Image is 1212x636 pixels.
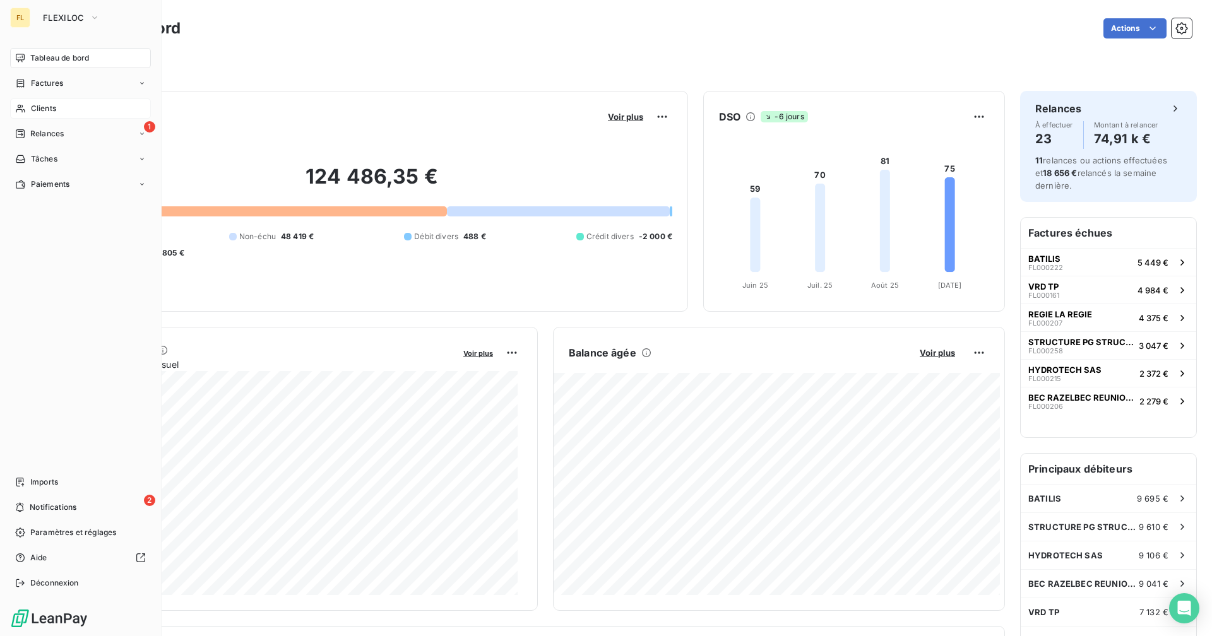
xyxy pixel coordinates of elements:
[1139,522,1168,532] span: 9 610 €
[144,495,155,506] span: 2
[1139,313,1168,323] span: 4 375 €
[10,8,30,28] div: FL
[1021,303,1196,331] button: REGIE LA REGIEFL0002074 375 €
[1021,248,1196,276] button: BATILISFL0002225 449 €
[1035,129,1073,149] h4: 23
[1021,276,1196,303] button: VRD TPFL0001614 984 €
[920,348,955,358] span: Voir plus
[916,347,959,358] button: Voir plus
[31,78,63,89] span: Factures
[1028,319,1062,327] span: FL000207
[30,128,64,139] span: Relances
[1139,550,1168,560] span: 9 106 €
[30,476,58,488] span: Imports
[71,358,454,371] span: Chiffre d'affaires mensuel
[742,281,768,290] tspan: Juin 25
[1021,218,1196,248] h6: Factures échues
[1028,291,1059,299] span: FL000161
[1035,155,1167,191] span: relances ou actions effectuées et relancés la semaine dernière.
[10,548,151,568] a: Aide
[1139,607,1168,617] span: 7 132 €
[1103,18,1167,38] button: Actions
[30,527,116,538] span: Paramètres et réglages
[1028,264,1063,271] span: FL000222
[1035,101,1081,116] h6: Relances
[871,281,899,290] tspan: Août 25
[460,347,497,358] button: Voir plus
[1035,121,1073,129] span: À effectuer
[807,281,833,290] tspan: Juil. 25
[604,111,647,122] button: Voir plus
[1028,309,1092,319] span: REGIE LA REGIE
[30,577,79,589] span: Déconnexion
[586,231,634,242] span: Crédit divers
[1021,454,1196,484] h6: Principaux débiteurs
[71,164,672,202] h2: 124 486,35 €
[938,281,962,290] tspan: [DATE]
[1021,331,1196,359] button: STRUCTURE PG STRUCTUREFL0002583 047 €
[1028,579,1139,589] span: BEC RAZELBEC REUNION EASYNOV
[1094,121,1158,129] span: Montant à relancer
[1028,347,1063,355] span: FL000258
[1021,359,1196,387] button: HYDROTECH SASFL0002152 372 €
[1137,493,1168,503] span: 9 695 €
[1028,522,1139,532] span: STRUCTURE PG STRUCTURE
[30,52,89,64] span: Tableau de bord
[1139,579,1168,589] span: 9 041 €
[1094,129,1158,149] h4: 74,91 k €
[1028,375,1061,382] span: FL000215
[31,179,69,190] span: Paiements
[43,13,85,23] span: FLEXILOC
[239,231,276,242] span: Non-échu
[463,349,493,358] span: Voir plus
[1169,593,1199,623] div: Open Intercom Messenger
[1021,387,1196,415] button: BEC RAZELBEC REUNION EASYNOVFL0002062 279 €
[144,121,155,132] span: 1
[569,345,636,360] h6: Balance âgée
[10,608,88,628] img: Logo LeanPay
[30,502,76,513] span: Notifications
[463,231,486,242] span: 488 €
[1028,607,1059,617] span: VRD TP
[30,552,47,563] span: Aide
[281,231,314,242] span: 48 419 €
[608,112,643,122] span: Voir plus
[1139,396,1168,406] span: 2 279 €
[1028,254,1060,264] span: BATILIS
[761,111,807,122] span: -6 jours
[414,231,458,242] span: Débit divers
[639,231,672,242] span: -2 000 €
[1028,281,1059,291] span: VRD TP
[1028,337,1134,347] span: STRUCTURE PG STRUCTURE
[1028,365,1102,375] span: HYDROTECH SAS
[31,103,56,114] span: Clients
[31,153,57,165] span: Tâches
[1138,285,1168,295] span: 4 984 €
[1028,493,1061,503] span: BATILIS
[1028,550,1103,560] span: HYDROTECH SAS
[719,109,740,124] h6: DSO
[1028,403,1063,410] span: FL000206
[1028,392,1134,403] span: BEC RAZELBEC REUNION EASYNOV
[158,247,184,259] span: -805 €
[1043,168,1077,178] span: 18 656 €
[1139,341,1168,351] span: 3 047 €
[1139,368,1168,379] span: 2 372 €
[1035,155,1043,165] span: 11
[1138,257,1168,268] span: 5 449 €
